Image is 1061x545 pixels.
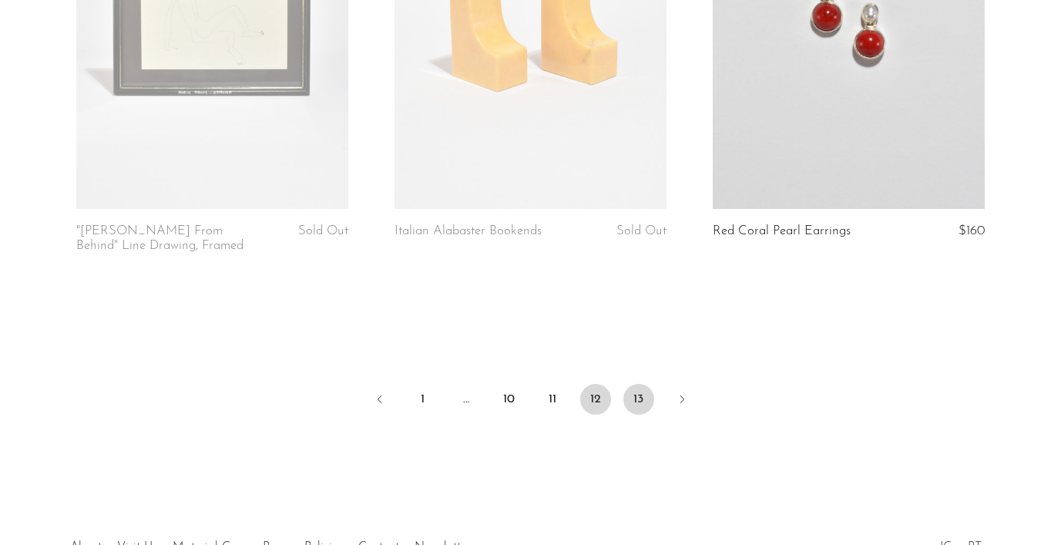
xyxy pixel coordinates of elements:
span: … [451,384,482,415]
span: Sold Out [616,224,666,237]
a: Previous [364,384,395,418]
a: Next [666,384,697,418]
a: 1 [408,384,438,415]
a: 13 [623,384,654,415]
a: Italian Alabaster Bookends [395,224,542,238]
a: 11 [537,384,568,415]
a: Red Coral Pearl Earrings [713,224,851,238]
a: "[PERSON_NAME] From Behind" Line Drawing, Framed [76,224,257,253]
span: Sold Out [298,224,348,237]
span: $160 [959,224,985,237]
a: 10 [494,384,525,415]
span: 12 [580,384,611,415]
